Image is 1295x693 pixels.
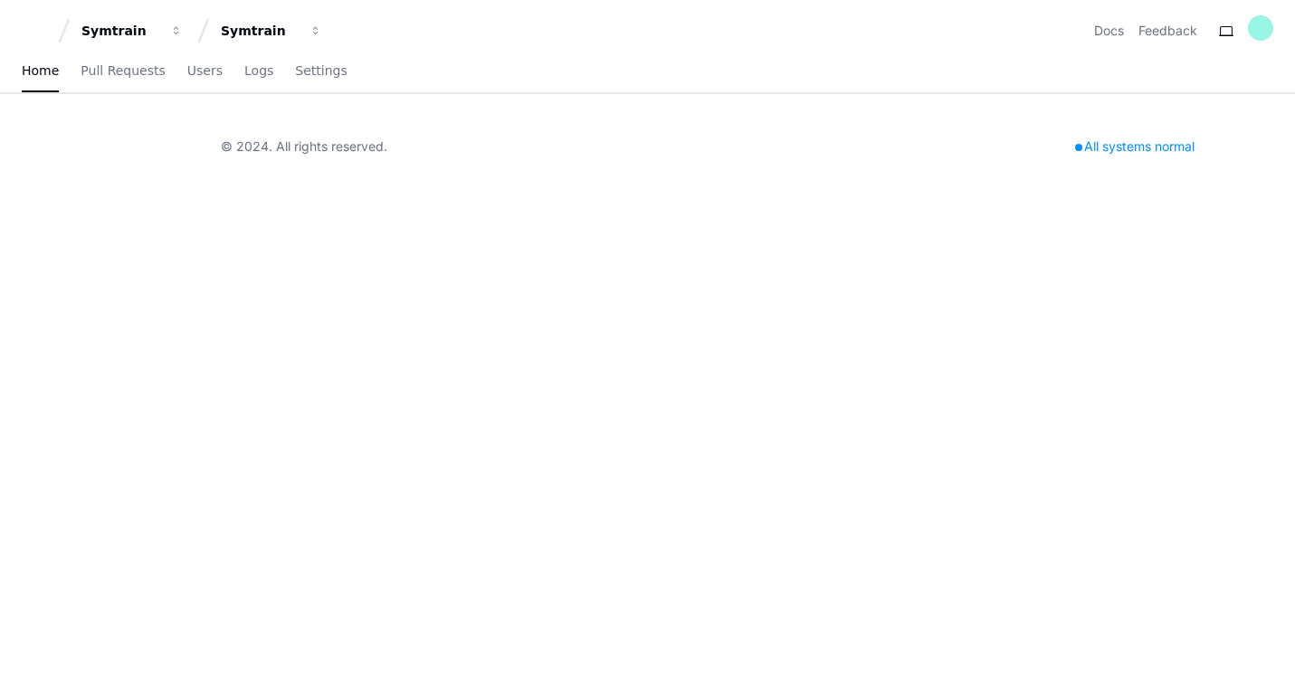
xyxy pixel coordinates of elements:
button: Feedback [1138,22,1197,40]
a: Users [187,51,223,92]
span: Home [22,65,59,76]
a: Pull Requests [81,51,165,92]
span: Logs [244,65,273,76]
a: Logs [244,51,273,92]
div: All systems normal [1064,134,1205,159]
span: Pull Requests [81,65,165,76]
div: © 2024. All rights reserved. [221,138,387,156]
div: Symtrain [81,22,159,40]
button: Symtrain [74,14,190,47]
a: Home [22,51,59,92]
a: Settings [295,51,347,92]
span: Users [187,65,223,76]
button: Symtrain [214,14,329,47]
a: Docs [1094,22,1124,40]
div: Symtrain [221,22,299,40]
span: Settings [295,65,347,76]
